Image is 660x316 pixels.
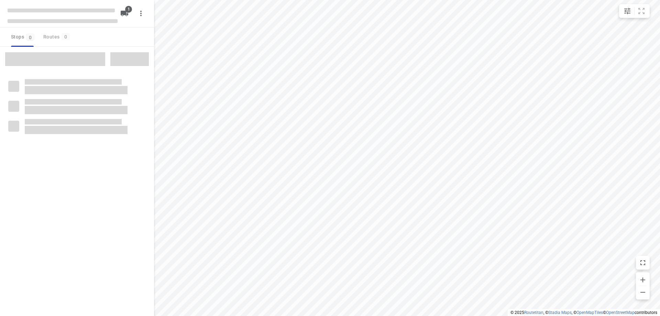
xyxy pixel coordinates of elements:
[606,310,635,315] a: OpenStreetMap
[576,310,603,315] a: OpenMapTiles
[548,310,572,315] a: Stadia Maps
[619,4,650,18] div: small contained button group
[524,310,543,315] a: Routetitan
[510,310,657,315] li: © 2025 , © , © © contributors
[620,4,634,18] button: Map settings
